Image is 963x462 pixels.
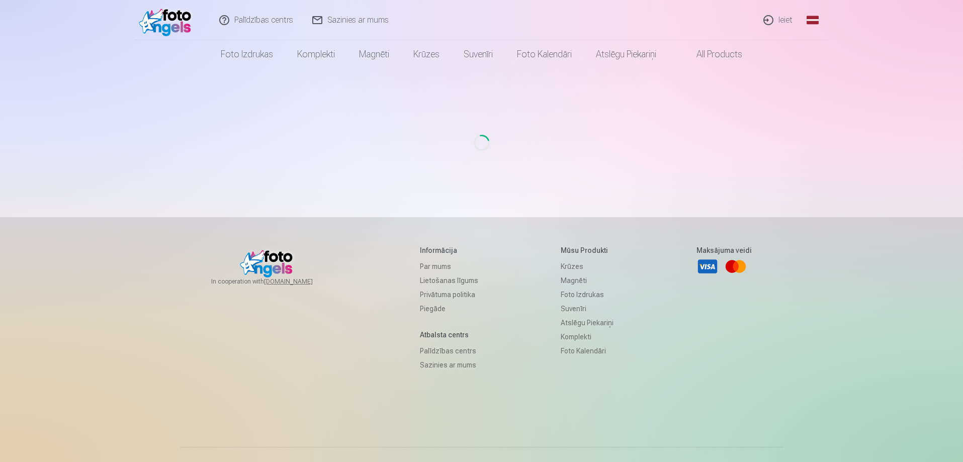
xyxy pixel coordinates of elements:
a: Par mums [420,259,478,273]
a: Foto izdrukas [561,288,614,302]
h5: Mūsu produkti [561,245,614,255]
a: Foto kalendāri [561,344,614,358]
a: Piegāde [420,302,478,316]
a: [DOMAIN_NAME] [264,278,337,286]
a: Foto kalendāri [505,40,584,68]
img: /fa1 [139,4,197,36]
a: Palīdzības centrs [420,344,478,358]
a: Suvenīri [452,40,505,68]
a: Lietošanas līgums [420,273,478,288]
a: Visa [696,255,719,278]
a: Atslēgu piekariņi [561,316,614,330]
a: Mastercard [725,255,747,278]
h5: Informācija [420,245,478,255]
a: Magnēti [347,40,401,68]
h5: Atbalsta centrs [420,330,478,340]
a: Suvenīri [561,302,614,316]
a: Atslēgu piekariņi [584,40,668,68]
a: Komplekti [561,330,614,344]
a: Sazinies ar mums [420,358,478,372]
h5: Maksājuma veidi [696,245,752,255]
a: Privātuma politika [420,288,478,302]
a: Komplekti [285,40,347,68]
a: All products [668,40,754,68]
a: Magnēti [561,273,614,288]
a: Krūzes [401,40,452,68]
a: Foto izdrukas [209,40,285,68]
a: Krūzes [561,259,614,273]
span: In cooperation with [211,278,337,286]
